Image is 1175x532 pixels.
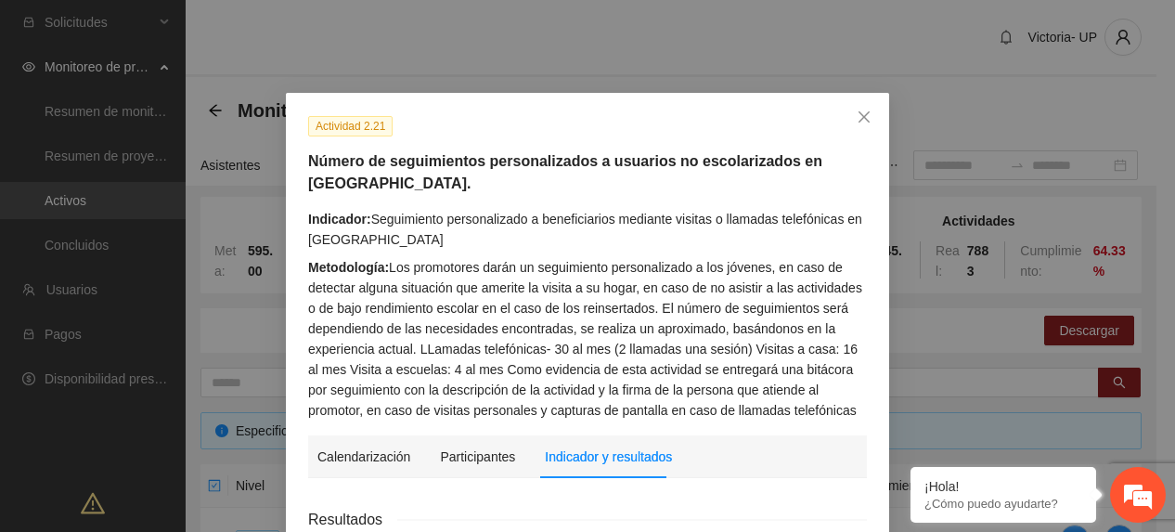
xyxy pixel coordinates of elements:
[308,260,389,275] strong: Metodología:
[440,447,515,467] div: Participantes
[308,508,397,531] span: Resultados
[308,257,867,421] div: Los promotores darán un seguimiento personalizado a los jóvenes, en caso de detectar alguna situa...
[308,150,867,195] h5: Número de seguimientos personalizados a usuarios no escolarizados en [GEOGRAPHIC_DATA].
[857,110,872,124] span: close
[308,209,867,250] div: Seguimiento personalizado a beneficiarios mediante visitas o llamadas telefónicas en [GEOGRAPHIC_...
[308,116,393,136] span: Actividad 2.21
[839,93,889,143] button: Close
[924,497,1082,511] p: ¿Cómo puedo ayudarte?
[317,447,410,467] div: Calendarización
[308,212,371,227] strong: Indicador:
[545,447,672,467] div: Indicador y resultados
[924,479,1082,494] div: ¡Hola!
